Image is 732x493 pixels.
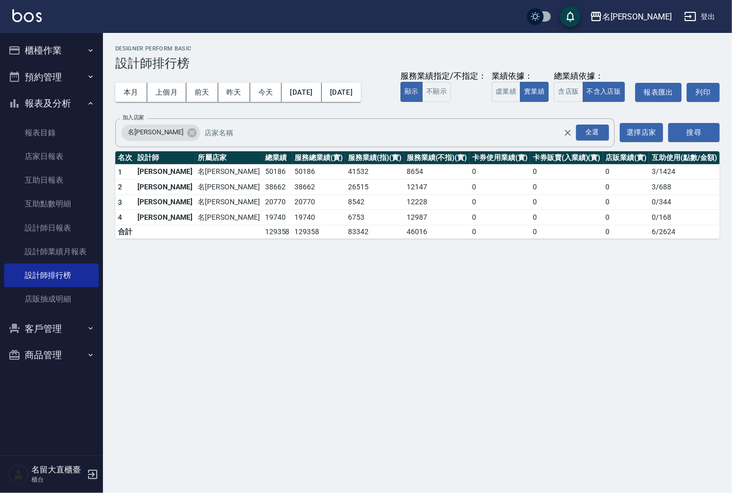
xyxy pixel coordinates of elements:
th: 名次 [115,151,135,165]
td: 3 / 1424 [649,164,720,180]
td: 50186 [263,164,292,180]
button: Clear [561,126,575,140]
td: 38662 [292,180,346,195]
td: [PERSON_NAME] [135,195,195,210]
td: 26515 [345,180,404,195]
td: 46016 [404,225,470,238]
div: 名[PERSON_NAME] [602,10,672,23]
td: 0 [603,210,650,225]
button: [DATE] [322,83,361,102]
a: 設計師業績月報表 [4,240,99,263]
td: 0 [530,225,603,238]
a: 店販抽成明細 [4,287,99,311]
a: 互助日報表 [4,168,99,192]
h3: 設計師排行榜 [115,56,720,71]
button: 列印 [687,83,720,102]
td: 0 [530,180,603,195]
td: 19740 [263,210,292,225]
span: 1 [118,168,122,176]
th: 服務業績(不指)(實) [404,151,470,165]
button: [DATE] [282,83,321,102]
button: 昨天 [218,83,250,102]
td: 0 [469,195,530,210]
td: 19740 [292,210,346,225]
td: 83342 [345,225,404,238]
td: 12147 [404,180,470,195]
input: 店家名稱 [202,124,581,142]
td: 129358 [263,225,292,238]
td: 0 [469,164,530,180]
td: 0 [603,225,650,238]
span: 名[PERSON_NAME] [121,127,189,137]
button: 名[PERSON_NAME] [586,6,676,27]
button: 上個月 [147,83,186,102]
button: 商品管理 [4,342,99,368]
span: 2 [118,183,122,191]
th: 卡券販賣(入業績)(實) [530,151,603,165]
th: 服務業績(指)(實) [345,151,404,165]
button: 不含入店販 [583,82,625,102]
td: 名[PERSON_NAME] [195,210,262,225]
button: 報表匯出 [635,83,682,102]
h5: 名留大直櫃臺 [31,465,84,475]
td: 8542 [345,195,404,210]
button: 今天 [250,83,282,102]
td: [PERSON_NAME] [135,210,195,225]
td: 0 / 344 [649,195,720,210]
img: Logo [12,9,42,22]
th: 店販業績(實) [603,151,650,165]
th: 所屬店家 [195,151,262,165]
td: 名[PERSON_NAME] [195,180,262,195]
button: 不顯示 [422,82,451,102]
button: 本月 [115,83,147,102]
td: [PERSON_NAME] [135,180,195,195]
td: 20770 [263,195,292,210]
td: 6753 [345,210,404,225]
button: 預約管理 [4,64,99,91]
td: 3 / 688 [649,180,720,195]
td: 0 [469,225,530,238]
td: 0 [469,180,530,195]
td: 6 / 2624 [649,225,720,238]
td: 0 [530,210,603,225]
td: 38662 [263,180,292,195]
th: 服務總業績(實) [292,151,346,165]
div: 總業績依據： [554,71,630,82]
table: a dense table [115,151,720,239]
button: 選擇店家 [620,123,664,142]
a: 設計師日報表 [4,216,99,240]
button: 實業績 [520,82,549,102]
h2: Designer Perform Basic [115,45,720,52]
button: 虛業績 [492,82,520,102]
button: 登出 [680,7,720,26]
td: 8654 [404,164,470,180]
span: 3 [118,198,122,206]
a: 店家日報表 [4,145,99,168]
button: 客戶管理 [4,315,99,342]
td: 41532 [345,164,404,180]
td: 12987 [404,210,470,225]
td: 129358 [292,225,346,238]
th: 總業績 [263,151,292,165]
a: 互助點數明細 [4,192,99,216]
img: Person [8,464,29,485]
button: Open [574,122,611,143]
td: 0 [603,164,650,180]
button: 櫃檯作業 [4,37,99,64]
td: 名[PERSON_NAME] [195,195,262,210]
button: save [560,6,581,27]
td: 合計 [115,225,135,238]
td: 50186 [292,164,346,180]
td: [PERSON_NAME] [135,164,195,180]
td: 0 [603,195,650,210]
a: 報表目錄 [4,121,99,145]
button: 顯示 [400,82,423,102]
a: 設計師排行榜 [4,263,99,287]
th: 互助使用(點數/金額) [649,151,720,165]
button: 報表及分析 [4,90,99,117]
td: 0 [469,210,530,225]
button: 前天 [186,83,218,102]
td: 0 [603,180,650,195]
td: 0 [530,164,603,180]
